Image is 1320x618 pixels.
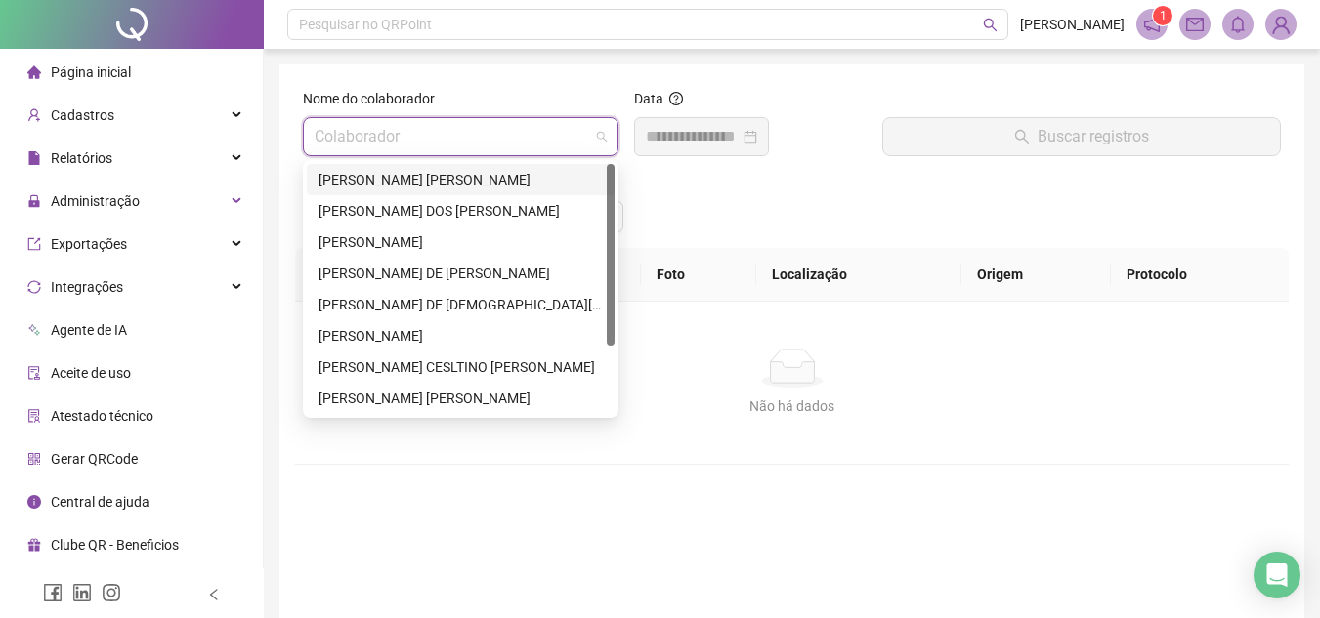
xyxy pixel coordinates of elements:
span: export [27,237,41,251]
span: audit [27,366,41,380]
div: FABIO CORREIA DE FREITAS [307,227,615,258]
div: JOSÉ DE ARAÚJO LEAL NETO [307,383,615,414]
img: 70799 [1266,10,1296,39]
button: Buscar registros [882,117,1281,156]
span: Agente de IA [51,322,127,338]
span: Página inicial [51,64,131,80]
span: facebook [43,583,63,602]
span: Integrações [51,279,123,295]
span: question-circle [669,92,683,105]
div: GILSON PEREIRA DE JESUS FREITAS [307,289,615,320]
th: Origem [961,248,1111,302]
div: [PERSON_NAME] [PERSON_NAME] [319,388,603,409]
span: mail [1186,16,1204,33]
span: notification [1143,16,1161,33]
span: [PERSON_NAME] [1020,14,1125,35]
span: bell [1229,16,1247,33]
div: [PERSON_NAME] CESLTINO [PERSON_NAME] [319,356,603,378]
span: sync [27,280,41,294]
div: [PERSON_NAME] DE [DEMOGRAPHIC_DATA][PERSON_NAME] [319,294,603,315]
span: Central de ajuda [51,494,149,510]
div: [PERSON_NAME] [319,231,603,253]
div: [PERSON_NAME] DE [PERSON_NAME] [319,263,603,284]
label: Nome do colaborador [303,88,447,109]
span: Data [634,91,663,106]
div: IARA MOREIRA [307,320,615,351]
span: home [27,65,41,79]
span: Clube QR - Beneficios [51,537,179,553]
div: [PERSON_NAME] [PERSON_NAME] [319,169,603,190]
span: 1 [1160,9,1167,22]
th: Protocolo [1111,248,1289,302]
span: Relatórios [51,150,112,166]
div: JOSÉ CESLTINO SANTANA NETO [307,351,615,383]
div: GILMÁRIO COSTA DE JESUS [307,258,615,289]
div: Open Intercom Messenger [1254,552,1300,598]
div: [PERSON_NAME] [319,325,603,347]
span: left [207,588,221,601]
th: Localização [756,248,962,302]
span: instagram [102,583,121,602]
span: file [27,151,41,165]
div: Não há dados [319,395,1265,417]
span: Atestado técnico [51,408,153,424]
span: lock [27,194,41,208]
th: Foto [641,248,756,302]
span: Aceite de uso [51,365,131,381]
span: linkedin [72,583,92,602]
span: user-add [27,108,41,122]
span: search [983,18,998,32]
span: gift [27,538,41,552]
div: COSME BATISTA DOS SANTOS [307,195,615,227]
div: [PERSON_NAME] DOS [PERSON_NAME] [319,200,603,222]
span: solution [27,409,41,423]
span: Exportações [51,236,127,252]
span: Cadastros [51,107,114,123]
span: Administração [51,193,140,209]
span: info-circle [27,495,41,509]
sup: 1 [1153,6,1172,25]
div: ANTONIO ISRAEL REIS DA SILVA [307,164,615,195]
span: qrcode [27,452,41,466]
span: Gerar QRCode [51,451,138,467]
